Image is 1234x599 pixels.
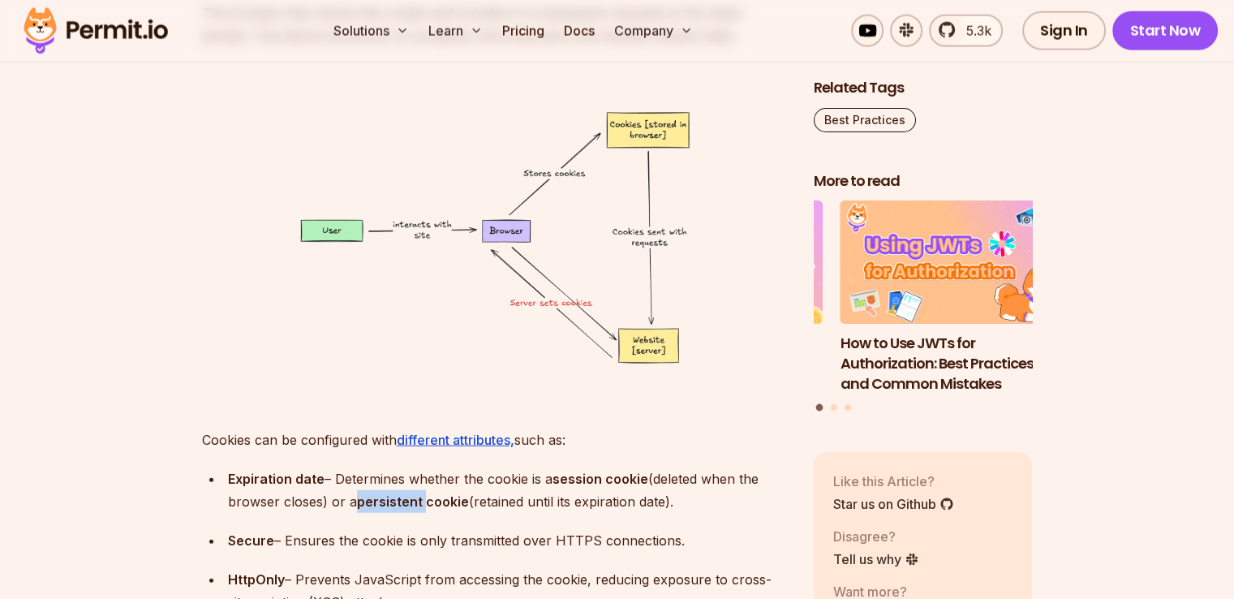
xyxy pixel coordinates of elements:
[16,3,175,58] img: Permit logo
[608,15,699,47] button: Company
[833,549,919,569] a: Tell us why
[833,472,954,491] p: Like this Article?
[814,171,1033,192] h2: More to read
[814,201,1033,414] div: Posts
[841,334,1060,394] h3: How to Use JWTs for Authorization: Best Practices and Common Mistakes
[228,468,788,513] div: – Determines whether the cookie is a (deleted when the browser closes) or a (retained until its e...
[202,73,788,403] img: image.png
[604,201,823,394] li: 3 of 3
[228,532,274,549] strong: Secure
[228,529,788,552] div: – Ensures the cookie is only transmitted over HTTPS connections.
[831,404,837,411] button: Go to slide 2
[1112,11,1219,50] a: Start Now
[929,15,1003,47] a: 5.3k
[496,15,551,47] a: Pricing
[833,527,919,546] p: Disagree?
[957,21,991,41] span: 5.3k
[841,201,1060,325] img: How to Use JWTs for Authorization: Best Practices and Common Mistakes
[228,471,325,487] strong: Expiration date
[841,201,1060,394] li: 1 of 3
[604,201,823,325] img: A Guide to Bearer Tokens: JWT vs. Opaque Tokens
[833,494,954,514] a: Star us on Github
[397,432,514,448] a: different attributes,
[202,429,788,451] p: Cookies can be configured with such as:
[814,108,916,132] a: Best Practices
[357,493,469,510] strong: persistent cookie
[816,404,823,412] button: Go to slide 1
[228,571,285,588] strong: HttpOnly
[841,201,1060,394] a: How to Use JWTs for Authorization: Best Practices and Common MistakesHow to Use JWTs for Authoriz...
[604,334,823,374] h3: A Guide to Bearer Tokens: JWT vs. Opaque Tokens
[557,15,601,47] a: Docs
[845,404,851,411] button: Go to slide 3
[327,15,415,47] button: Solutions
[814,78,1033,98] h2: Related Tags
[422,15,489,47] button: Learn
[553,471,648,487] strong: session cookie
[1022,11,1106,50] a: Sign In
